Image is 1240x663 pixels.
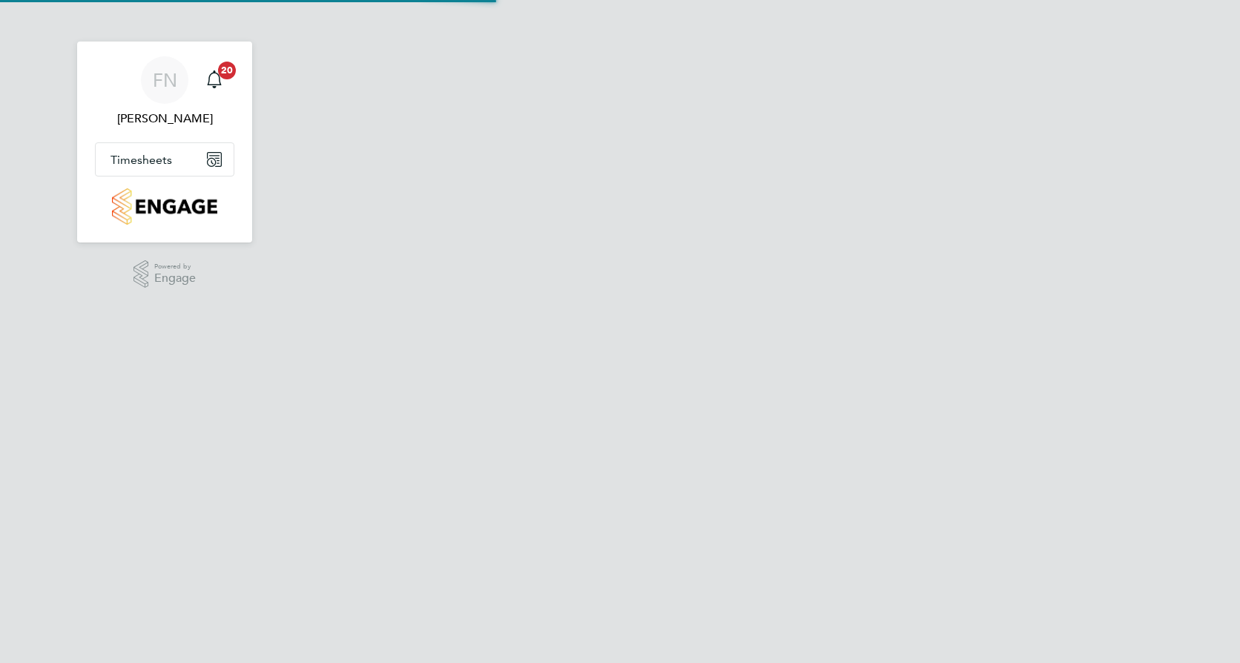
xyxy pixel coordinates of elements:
[133,260,197,288] a: Powered byEngage
[111,153,172,167] span: Timesheets
[95,56,234,128] a: FN[PERSON_NAME]
[154,272,196,285] span: Engage
[154,260,196,273] span: Powered by
[95,188,234,225] a: Go to home page
[199,56,229,104] a: 20
[153,70,177,90] span: FN
[95,110,234,128] span: Frazer Newsome
[96,143,234,176] button: Timesheets
[77,42,252,243] nav: Main navigation
[218,62,236,79] span: 20
[112,188,217,225] img: countryside-properties-logo-retina.png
